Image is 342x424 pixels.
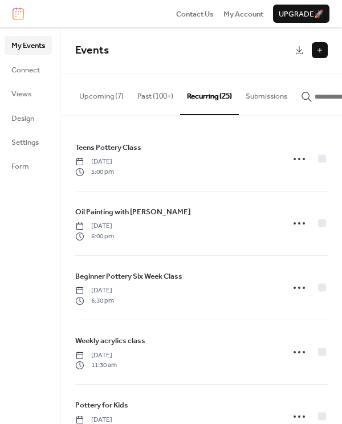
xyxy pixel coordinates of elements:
span: Settings [11,137,39,148]
span: Design [11,113,34,124]
span: My Account [223,9,263,20]
button: Upgrade🚀 [273,5,329,23]
a: Contact Us [176,8,214,19]
a: Connect [5,60,52,79]
a: Beginner Pottery Six Week Class [75,270,182,283]
span: Events [75,40,109,61]
a: Form [5,157,52,175]
span: Views [11,88,31,100]
span: My Events [11,40,45,51]
a: My Events [5,36,52,54]
button: Upcoming (7) [72,74,131,113]
span: 6:00 pm [75,231,114,242]
button: Submissions [239,74,294,113]
span: 11:30 am [75,360,117,370]
a: Teens Pottery Class [75,141,141,154]
span: [DATE] [75,286,114,296]
span: [DATE] [75,221,114,231]
a: Settings [5,133,52,151]
span: Teens Pottery Class [75,142,141,153]
span: Connect [11,64,40,76]
a: My Account [223,8,263,19]
span: Form [11,161,29,172]
span: Pottery for Kids [75,399,128,411]
span: Upgrade 🚀 [279,9,324,20]
a: Weekly acrylics class [75,335,145,347]
a: Pottery for Kids [75,399,128,411]
a: Views [5,84,52,103]
span: [DATE] [75,350,117,361]
span: Beginner Pottery Six Week Class [75,271,182,282]
span: 5:00 pm [75,167,114,177]
span: 6:30 pm [75,296,114,306]
span: [DATE] [75,157,114,167]
img: logo [13,7,24,20]
a: Design [5,109,52,127]
a: Oil Painting with [PERSON_NAME] [75,206,190,218]
button: Past (100+) [131,74,180,113]
span: Contact Us [176,9,214,20]
button: Recurring (25) [180,74,239,115]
